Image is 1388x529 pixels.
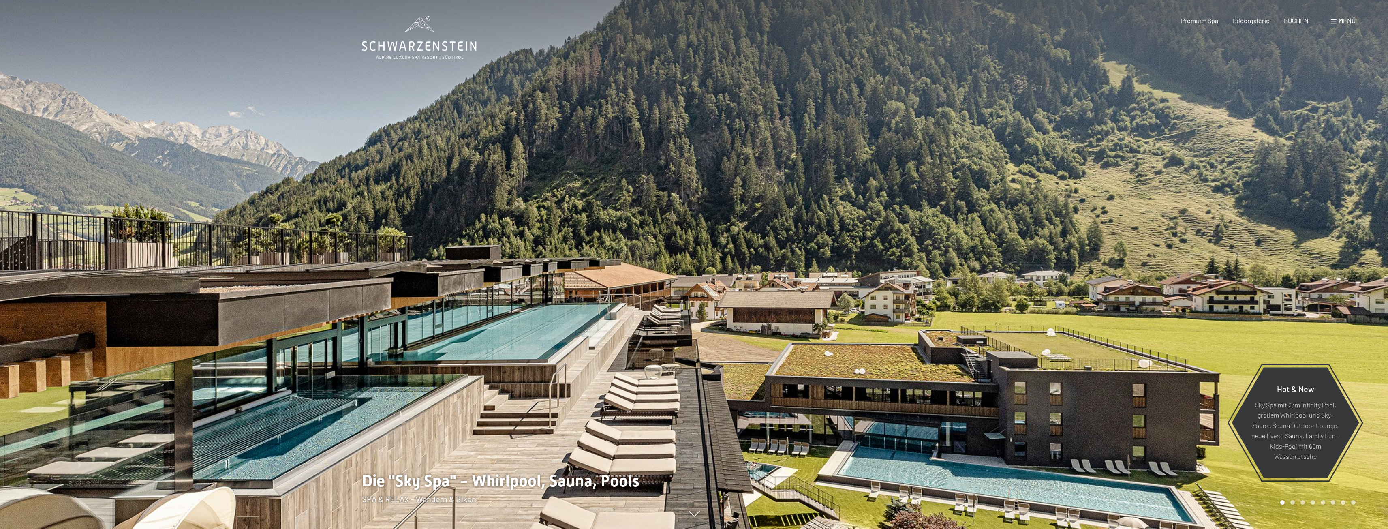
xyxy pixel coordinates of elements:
[1339,17,1356,24] span: Menü
[1181,17,1218,24] a: Premium Spa
[1331,500,1335,505] div: Carousel Page 6
[1277,500,1356,505] div: Carousel Pagination
[1233,17,1270,24] a: Bildergalerie
[1280,500,1285,505] div: Carousel Page 1 (Current Slide)
[1290,500,1295,505] div: Carousel Page 2
[1351,500,1356,505] div: Carousel Page 8
[1300,500,1305,505] div: Carousel Page 3
[1231,367,1360,478] a: Hot & New Sky Spa mit 23m Infinity Pool, großem Whirlpool und Sky-Sauna, Sauna Outdoor Lounge, ne...
[1251,399,1339,462] p: Sky Spa mit 23m Infinity Pool, großem Whirlpool und Sky-Sauna, Sauna Outdoor Lounge, neue Event-S...
[1341,500,1345,505] div: Carousel Page 7
[1284,17,1309,24] a: BUCHEN
[1321,500,1325,505] div: Carousel Page 5
[1311,500,1315,505] div: Carousel Page 4
[1277,383,1314,393] span: Hot & New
